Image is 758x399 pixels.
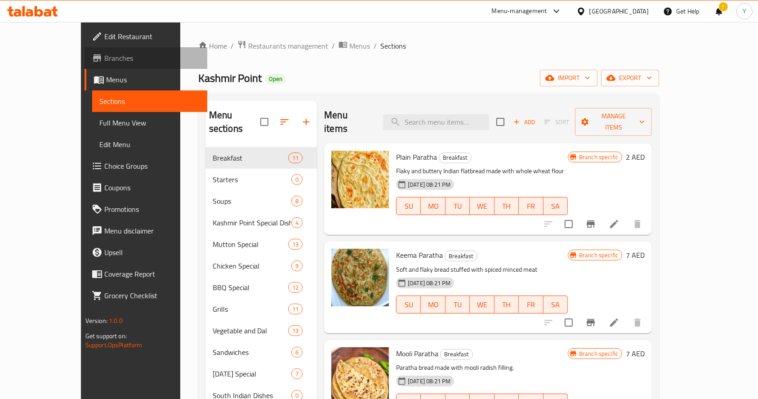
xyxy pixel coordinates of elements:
[339,40,370,52] a: Menus
[324,108,372,135] h2: Menu items
[498,200,515,213] span: TH
[522,298,540,311] span: FR
[213,196,291,206] span: Soups
[540,70,597,86] button: import
[396,347,438,360] span: Mooli Paratha
[288,325,303,336] div: items
[441,349,473,359] span: Breakfast
[213,368,291,379] div: Today's Special
[213,282,288,293] div: BBQ Special
[104,53,201,63] span: Branches
[85,177,208,198] a: Coupons
[289,327,302,335] span: 13
[396,248,443,262] span: Keema Paratha
[492,6,547,17] div: Menu-management
[608,72,652,84] span: export
[213,174,291,185] span: Starters
[491,112,510,131] span: Select section
[331,249,389,306] img: Keema Paratha
[510,115,539,129] button: Add
[609,317,620,328] a: Edit menu item
[213,217,291,228] div: Kashmir Point Special Dishes
[85,220,208,242] a: Menu disclaimer
[446,296,470,314] button: TU
[609,219,620,229] a: Edit menu item
[331,151,389,208] img: Plain Paratha
[104,247,201,258] span: Upsell
[198,40,227,51] a: Home
[85,198,208,220] a: Promotions
[424,298,441,311] span: MO
[289,154,302,162] span: 11
[519,296,543,314] button: FR
[439,152,471,163] span: Breakfast
[400,298,417,311] span: SU
[582,111,645,133] span: Manage items
[374,40,377,51] li: /
[213,368,291,379] span: [DATE] Special
[205,169,317,190] div: Starters0
[213,304,288,314] span: Grills
[380,40,406,51] span: Sections
[498,298,515,311] span: TH
[589,6,649,16] div: [GEOGRAPHIC_DATA]
[580,213,602,235] button: Branch-specific-item
[274,111,295,133] span: Sort sections
[424,200,441,213] span: MO
[292,219,302,227] span: 4
[470,296,494,314] button: WE
[547,72,590,84] span: import
[265,74,286,85] div: Open
[288,152,303,163] div: items
[519,197,543,215] button: FR
[85,26,208,47] a: Edit Restaurant
[495,197,519,215] button: TH
[446,197,470,215] button: TU
[473,298,490,311] span: WE
[104,204,201,215] span: Promotions
[470,197,494,215] button: WE
[104,161,201,171] span: Choice Groups
[213,152,288,163] div: Breakfast
[104,269,201,279] span: Coverage Report
[601,70,659,86] button: export
[547,200,564,213] span: SA
[445,251,477,261] span: Breakfast
[85,285,208,306] a: Grocery Checklist
[109,315,123,327] span: 1.0.0
[544,197,568,215] button: SA
[104,225,201,236] span: Menu disclaimer
[104,182,201,193] span: Coupons
[231,40,234,51] li: /
[209,108,260,135] h2: Menu sections
[205,363,317,385] div: [DATE] Special7
[85,69,208,90] a: Menus
[205,255,317,277] div: Chicken Special9
[539,115,575,129] span: Select section first
[626,151,645,163] h6: 2 AED
[92,90,208,112] a: Sections
[627,213,648,235] button: delete
[396,264,568,275] p: Soft and flaky bread stuffed with spiced minced meat
[449,200,466,213] span: TU
[627,312,648,333] button: delete
[404,377,454,386] span: [DATE] 08:21 PM
[396,150,437,164] span: Plain Paratha
[198,68,262,88] span: Kashmir Point
[383,114,489,130] input: search
[404,180,454,189] span: [DATE] 08:21 PM
[85,339,143,351] a: Support.OpsPlatform
[205,147,317,169] div: Breakfast11
[292,262,302,270] span: 9
[213,260,291,271] div: Chicken Special
[85,315,107,327] span: Version:
[85,330,127,342] span: Get support on:
[445,251,477,261] div: Breakfast
[332,40,335,51] li: /
[575,108,652,136] button: Manage items
[85,242,208,263] a: Upsell
[205,320,317,341] div: Vegetable and Dal13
